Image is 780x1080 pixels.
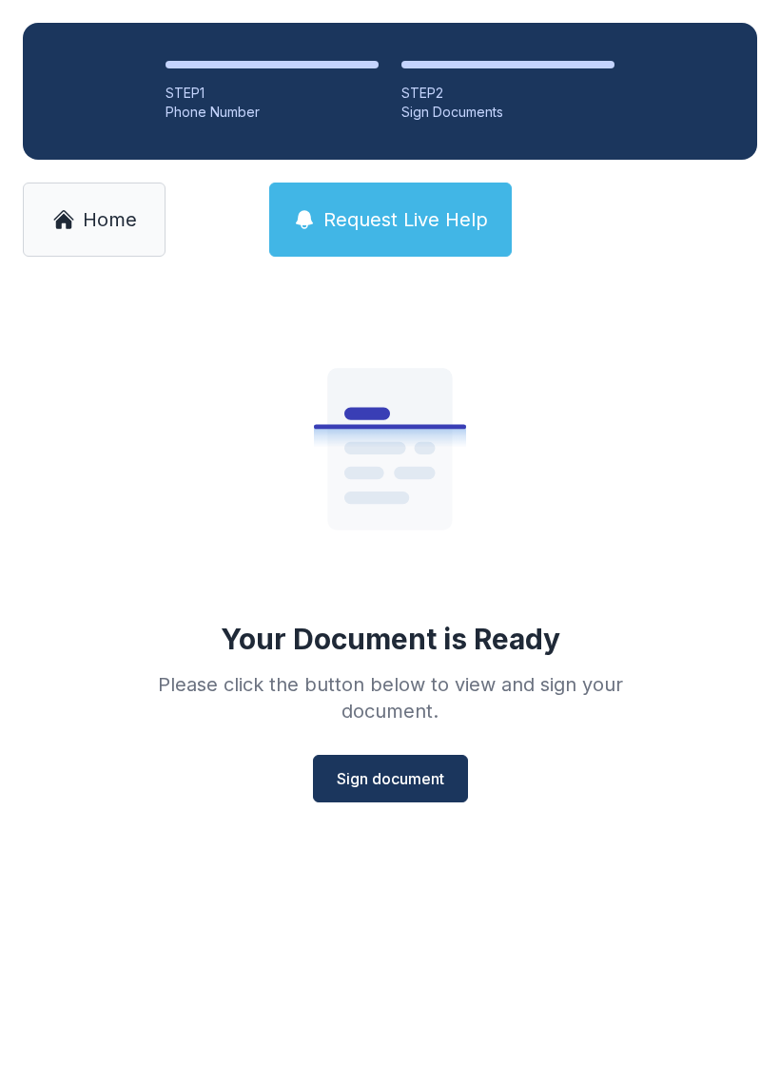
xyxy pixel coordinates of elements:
[337,767,444,790] span: Sign document
[323,206,488,233] span: Request Live Help
[401,103,614,122] div: Sign Documents
[401,84,614,103] div: STEP 2
[166,84,379,103] div: STEP 1
[166,103,379,122] div: Phone Number
[116,671,664,724] div: Please click the button below to view and sign your document.
[83,206,137,233] span: Home
[221,622,560,656] div: Your Document is Ready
